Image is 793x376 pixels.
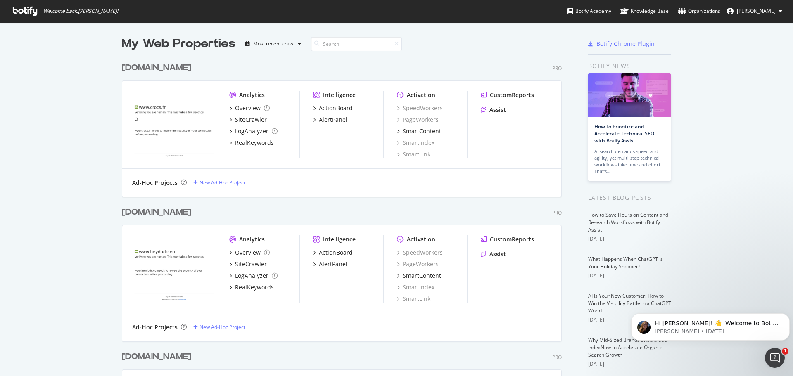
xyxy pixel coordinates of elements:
[199,179,245,186] div: New Ad-Hoc Project
[235,283,274,291] div: RealKeywords
[235,127,268,135] div: LogAnalyzer
[588,292,671,314] a: AI Is Your New Customer: How to Win the Visibility Battle in a ChatGPT World
[132,323,178,331] div: Ad-Hoc Projects
[489,250,506,258] div: Assist
[229,104,270,112] a: Overview
[122,351,195,363] a: [DOMAIN_NAME]
[235,139,274,147] div: RealKeywords
[323,91,356,99] div: Intelligence
[229,127,278,135] a: LogAnalyzer
[765,348,785,368] iframe: Intercom live chat
[313,116,347,124] a: AlertPanel
[253,41,294,46] div: Most recent crawl
[397,104,443,112] a: SpeedWorkers
[490,235,534,244] div: CustomReports
[397,150,430,158] a: SmartLink
[594,148,665,175] div: AI search demands speed and agility, yet multi-step technical workflows take time and effort. Tha...
[397,248,443,257] a: SpeedWorkers
[397,260,439,268] div: PageWorkers
[620,7,669,15] div: Knowledge Base
[588,255,663,270] a: What Happens When ChatGPT Is Your Holiday Shopper?
[628,296,793,354] iframe: Intercom notifications message
[229,139,274,147] a: RealKeywords
[489,106,506,114] div: Assist
[596,40,655,48] div: Botify Chrome Plugin
[229,272,278,280] a: LogAnalyzer
[588,40,655,48] a: Botify Chrome Plugin
[313,104,353,112] a: ActionBoard
[481,250,506,258] a: Assist
[737,7,776,14] span: Evelina Stankevic
[132,91,216,158] img: crocs.fr
[239,91,265,99] div: Analytics
[229,283,274,291] a: RealKeywords
[313,260,347,268] a: AlertPanel
[552,354,562,361] div: Pro
[122,206,191,218] div: [DOMAIN_NAME]
[132,235,216,302] img: heydude.eu
[397,139,434,147] a: SmartIndex
[588,61,671,71] div: Botify news
[122,206,195,218] a: [DOMAIN_NAME]
[323,235,356,244] div: Intelligence
[552,209,562,216] div: Pro
[407,91,435,99] div: Activation
[43,8,118,14] span: Welcome back, [PERSON_NAME] !
[588,73,671,117] img: How to Prioritize and Accelerate Technical SEO with Botify Assist
[782,348,788,355] span: 1
[397,127,441,135] a: SmartContent
[122,62,191,74] div: [DOMAIN_NAME]
[239,235,265,244] div: Analytics
[588,316,671,324] div: [DATE]
[313,248,353,257] a: ActionBoard
[407,235,435,244] div: Activation
[588,336,667,358] a: Why Mid-Sized Brands Should Use IndexNow to Accelerate Organic Search Growth
[588,272,671,279] div: [DATE]
[481,235,534,244] a: CustomReports
[588,193,671,202] div: Latest Blog Posts
[235,272,268,280] div: LogAnalyzer
[319,260,347,268] div: AlertPanel
[481,91,534,99] a: CustomReports
[235,260,267,268] div: SiteCrawler
[235,248,261,257] div: Overview
[229,260,267,268] a: SiteCrawler
[481,106,506,114] a: Assist
[132,179,178,187] div: Ad-Hoc Projects
[199,324,245,331] div: New Ad-Hoc Project
[567,7,611,15] div: Botify Academy
[193,179,245,186] a: New Ad-Hoc Project
[235,116,267,124] div: SiteCrawler
[229,248,270,257] a: Overview
[552,65,562,72] div: Pro
[588,360,671,368] div: [DATE]
[678,7,720,15] div: Organizations
[397,295,430,303] a: SmartLink
[235,104,261,112] div: Overview
[229,116,267,124] a: SiteCrawler
[193,324,245,331] a: New Ad-Hoc Project
[403,272,441,280] div: SmartContent
[397,272,441,280] a: SmartContent
[122,351,191,363] div: [DOMAIN_NAME]
[720,5,789,18] button: [PERSON_NAME]
[397,283,434,291] a: SmartIndex
[242,37,304,50] button: Most recent crawl
[594,123,654,144] a: How to Prioritize and Accelerate Technical SEO with Botify Assist
[397,116,439,124] a: PageWorkers
[403,127,441,135] div: SmartContent
[588,211,668,233] a: How to Save Hours on Content and Research Workflows with Botify Assist
[122,62,195,74] a: [DOMAIN_NAME]
[490,91,534,99] div: CustomReports
[122,35,235,52] div: My Web Properties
